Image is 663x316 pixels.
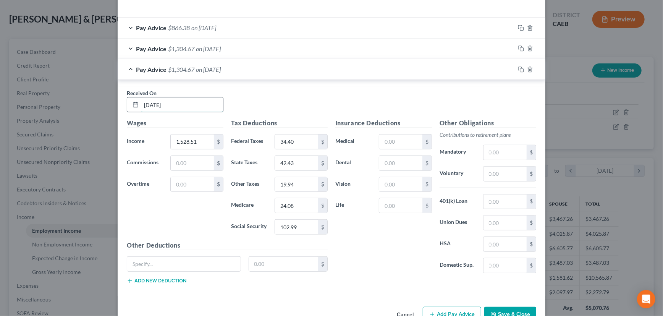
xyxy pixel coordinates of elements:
[136,24,167,31] span: Pay Advice
[637,290,655,308] div: Open Intercom Messenger
[275,177,318,192] input: 0.00
[527,167,536,181] div: $
[422,177,432,192] div: $
[136,45,167,52] span: Pay Advice
[214,135,223,149] div: $
[127,90,157,96] span: Received On
[318,198,327,213] div: $
[331,156,375,171] label: Dental
[379,156,422,170] input: 0.00
[436,194,479,209] label: 401(k) Loan
[127,257,241,271] input: Specify...
[484,216,527,230] input: 0.00
[484,167,527,181] input: 0.00
[318,220,327,234] div: $
[168,45,194,52] span: $1,304.67
[214,177,223,192] div: $
[227,198,271,213] label: Medicare
[379,177,422,192] input: 0.00
[191,24,216,31] span: on [DATE]
[318,156,327,170] div: $
[123,156,167,171] label: Commissions
[214,156,223,170] div: $
[484,237,527,251] input: 0.00
[168,66,194,73] span: $1,304.67
[318,177,327,192] div: $
[436,237,479,252] label: HSA
[527,145,536,160] div: $
[231,118,328,128] h5: Tax Deductions
[275,220,318,234] input: 0.00
[335,118,432,128] h5: Insurance Deductions
[249,257,319,271] input: 0.00
[227,219,271,235] label: Social Security
[318,135,327,149] div: $
[440,118,536,128] h5: Other Obligations
[331,198,375,213] label: Life
[127,118,223,128] h5: Wages
[484,145,527,160] input: 0.00
[127,138,144,144] span: Income
[127,241,328,250] h5: Other Deductions
[436,145,479,160] label: Mandatory
[141,97,223,112] input: MM/DD/YYYY
[331,177,375,192] label: Vision
[422,156,432,170] div: $
[127,278,186,284] button: Add new deduction
[275,156,318,170] input: 0.00
[227,134,271,149] label: Federal Taxes
[275,135,318,149] input: 0.00
[227,156,271,171] label: State Taxes
[440,131,536,139] p: Contributions to retirement plans
[168,24,190,31] span: $866.38
[436,258,479,273] label: Domestic Sup.
[196,66,221,73] span: on [DATE]
[527,194,536,209] div: $
[196,45,221,52] span: on [DATE]
[227,177,271,192] label: Other Taxes
[123,177,167,192] label: Overtime
[171,177,214,192] input: 0.00
[171,156,214,170] input: 0.00
[379,135,422,149] input: 0.00
[436,215,479,230] label: Union Dues
[379,198,422,213] input: 0.00
[436,166,479,181] label: Voluntary
[318,257,327,271] div: $
[484,258,527,273] input: 0.00
[422,135,432,149] div: $
[171,135,214,149] input: 0.00
[527,258,536,273] div: $
[527,216,536,230] div: $
[422,198,432,213] div: $
[275,198,318,213] input: 0.00
[484,194,527,209] input: 0.00
[136,66,167,73] span: Pay Advice
[527,237,536,251] div: $
[331,134,375,149] label: Medical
